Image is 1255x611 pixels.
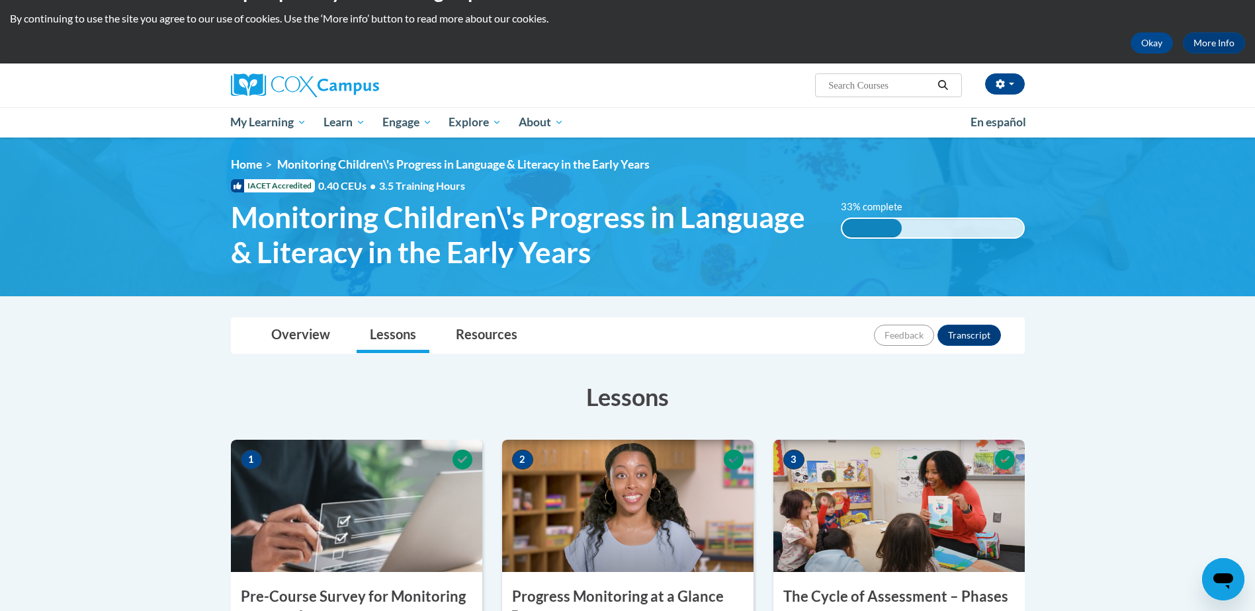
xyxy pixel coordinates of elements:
span: About [519,114,564,130]
a: Explore [440,107,510,138]
div: 33% complete [842,219,902,237]
span: Monitoring Children\'s Progress in Language & Literacy in the Early Years [277,157,650,171]
span: 1 [241,450,262,469]
button: Okay [1131,32,1173,54]
a: About [510,107,572,138]
span: Explore [449,114,501,130]
h3: Progress Monitoring at a Glance [502,587,754,607]
img: Course Image [773,440,1025,572]
div: Main menu [211,107,1045,138]
p: By continuing to use the site you agree to our use of cookies. Use the ‘More info’ button to read... [10,11,1245,26]
a: En español [962,108,1035,136]
input: Search Courses [827,77,933,93]
a: Cox Campus [231,73,482,97]
button: Account Settings [985,73,1025,95]
span: My Learning [230,114,306,130]
span: 3 [783,450,804,469]
img: Course Image [502,440,754,572]
span: Monitoring Children\'s Progress in Language & Literacy in the Early Years [231,200,822,270]
a: Engage [374,107,441,138]
span: En español [971,115,1026,129]
button: Feedback [874,325,934,346]
img: Cox Campus [231,73,379,97]
span: • [370,179,376,192]
a: My Learning [222,107,316,138]
a: Learn [315,107,374,138]
a: Lessons [357,318,429,353]
a: More Info [1183,32,1245,54]
span: 3.5 Training Hours [379,179,465,192]
span: Learn [324,114,365,130]
label: 33% complete [841,200,917,214]
a: Resources [443,318,531,353]
span: 0.40 CEUs [318,179,379,193]
span: 2 [512,450,533,469]
iframe: Button to launch messaging window [1202,558,1244,600]
img: Course Image [231,440,482,572]
h3: Lessons [231,380,1025,413]
button: Transcript [937,325,1001,346]
button: Search [933,77,953,93]
a: Home [231,157,262,171]
span: Engage [382,114,432,130]
span: IACET Accredited [231,179,315,192]
a: Overview [258,318,343,353]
